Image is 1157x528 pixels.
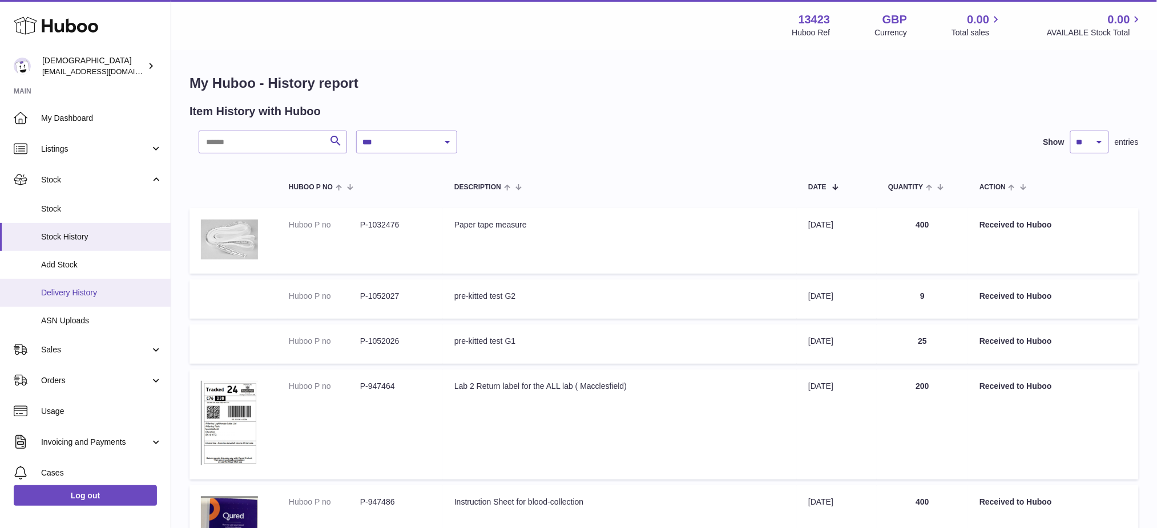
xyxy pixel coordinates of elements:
img: 1739881904.png [201,220,258,259]
span: [EMAIL_ADDRESS][DOMAIN_NAME] [42,67,168,76]
div: [DEMOGRAPHIC_DATA] [42,55,145,77]
span: Stock History [41,231,162,242]
span: Delivery History [41,287,162,298]
span: Stock [41,174,150,185]
span: Listings [41,144,150,155]
td: pre-kitted test G1 [443,324,797,364]
span: My Dashboard [41,113,162,124]
dt: Huboo P no [289,220,360,230]
dt: Huboo P no [289,291,360,302]
td: 9 [877,279,968,319]
td: [DATE] [797,208,877,274]
dd: P-947486 [360,497,432,507]
strong: Received to Huboo [979,291,1052,300]
span: AVAILABLE Stock Total [1047,27,1143,38]
dt: Huboo P no [289,381,360,392]
span: Cases [41,468,162,478]
span: Date [808,184,827,191]
span: Orders [41,375,150,386]
td: Lab 2 Return label for the ALL lab ( Macclesfield) [443,369,797,480]
dd: P-1032476 [360,220,432,230]
td: 25 [877,324,968,364]
strong: Received to Huboo [979,381,1052,391]
img: internalAdmin-13423@internal.huboo.com [14,58,31,75]
strong: GBP [882,12,907,27]
td: Paper tape measure [443,208,797,274]
img: 1707561466.png [201,381,258,466]
span: entries [1115,137,1139,148]
span: Add Stock [41,259,162,270]
span: Sales [41,344,150,355]
span: Action [979,184,1006,191]
span: Description [454,184,501,191]
span: 0.00 [1108,12,1130,27]
dt: Huboo P no [289,497,360,507]
strong: Received to Huboo [979,336,1052,346]
dd: P-1052026 [360,336,432,347]
div: Currency [875,27,908,38]
span: Usage [41,406,162,417]
span: Quantity [888,184,923,191]
dd: P-1052027 [360,291,432,302]
span: Invoicing and Payments [41,437,150,448]
td: 200 [877,369,968,480]
label: Show [1043,137,1065,148]
span: Stock [41,204,162,214]
td: [DATE] [797,324,877,364]
a: Log out [14,485,157,506]
td: 400 [877,208,968,274]
span: Total sales [952,27,1002,38]
dd: P-947464 [360,381,432,392]
a: 0.00 AVAILABLE Stock Total [1047,12,1143,38]
div: Huboo Ref [792,27,831,38]
strong: Received to Huboo [979,497,1052,506]
span: Huboo P no [289,184,333,191]
td: [DATE] [797,369,877,480]
h2: Item History with Huboo [190,104,321,119]
dt: Huboo P no [289,336,360,347]
strong: 13423 [799,12,831,27]
h1: My Huboo - History report [190,74,1139,92]
span: ASN Uploads [41,315,162,326]
span: 0.00 [967,12,990,27]
td: [DATE] [797,279,877,319]
strong: Received to Huboo [979,220,1052,229]
td: pre-kitted test G2 [443,279,797,319]
a: 0.00 Total sales [952,12,1002,38]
